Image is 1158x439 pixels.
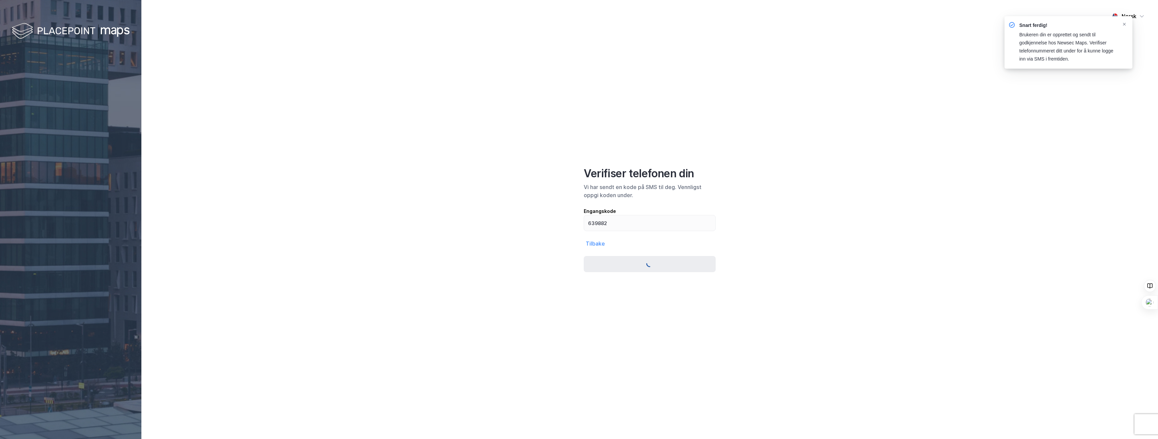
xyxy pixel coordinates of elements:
div: Engangskode [584,207,716,215]
div: Vi har sendt en kode på SMS til deg. Vennligst oppgi koden under. [584,183,716,199]
img: logo-white.f07954bde2210d2a523dddb988cd2aa7.svg [12,22,130,41]
button: Tilbake [584,239,607,248]
div: Kontrollprogram for chat [1124,407,1158,439]
div: Brukeren din er opprettet og sendt til godkjennelse hos Newsec Maps. Verifiser telefonnummeret di... [1019,31,1116,63]
div: Verifiser telefonen din [584,167,716,180]
div: Snart ferdig! [1019,22,1116,30]
iframe: Chat Widget [1124,407,1158,439]
div: Norsk [1122,12,1136,20]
